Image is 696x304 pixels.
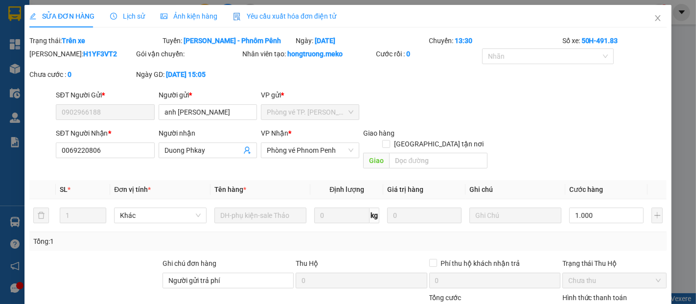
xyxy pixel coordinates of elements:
[159,128,257,139] div: Người nhận
[161,12,217,20] span: Ảnh kiện hàng
[390,139,487,149] span: [GEOGRAPHIC_DATA] tận nơi
[469,208,562,223] input: Ghi Chú
[233,12,336,20] span: Yêu cầu xuất hóa đơn điện tử
[56,128,154,139] div: SĐT Người Nhận
[114,186,151,193] span: Đơn vị tính
[568,273,661,288] span: Chưa thu
[28,35,162,46] div: Trạng thái:
[644,5,672,32] button: Close
[455,37,472,45] b: 13:30
[387,208,461,223] input: 0
[465,180,566,199] th: Ghi chú
[428,35,561,46] div: Chuyến:
[296,259,318,267] span: Thu Hộ
[120,208,201,223] span: Khác
[261,129,288,137] span: VP Nhận
[429,294,461,302] span: Tổng cước
[287,50,343,58] b: hongtruong.meko
[370,208,379,223] span: kg
[33,208,49,223] button: delete
[363,129,394,137] span: Giao hàng
[243,146,251,154] span: user-add
[29,48,134,59] div: [PERSON_NAME]:
[267,143,353,158] span: Phòng vé Phnom Penh
[389,153,487,168] input: Dọc đường
[59,186,67,193] span: SL
[83,50,117,58] b: H1YF3VT2
[162,35,295,46] div: Tuyến:
[136,69,241,80] div: Ngày GD:
[233,13,241,21] img: icon
[161,13,167,20] span: picture
[562,258,667,269] div: Trạng thái Thu Hộ
[561,35,668,46] div: Số xe:
[184,37,281,45] b: [PERSON_NAME] - Phnôm Pênh
[363,153,389,168] span: Giao
[68,70,71,78] b: 0
[166,70,206,78] b: [DATE] 15:05
[651,208,663,223] button: plus
[33,236,269,247] div: Tổng: 1
[242,48,373,59] div: Nhân viên tạo:
[406,50,410,58] b: 0
[62,37,85,45] b: Trên xe
[437,258,524,269] span: Phí thu hộ khách nhận trả
[110,12,145,20] span: Lịch sử
[261,90,359,100] div: VP gửi
[162,273,294,288] input: Ghi chú đơn hàng
[295,35,428,46] div: Ngày:
[29,13,36,20] span: edit
[214,208,307,223] input: VD: Bàn, Ghế
[562,294,627,302] label: Hình thức thanh toán
[654,14,662,22] span: close
[110,13,117,20] span: clock-circle
[162,259,216,267] label: Ghi chú đơn hàng
[375,48,480,59] div: Cước rồi :
[214,186,246,193] span: Tên hàng
[329,186,364,193] span: Định lượng
[159,90,257,100] div: Người gửi
[267,105,353,119] span: Phòng vé TP. Hồ Chí Minh
[136,48,241,59] div: Gói vận chuyển:
[569,186,603,193] span: Cước hàng
[315,37,335,45] b: [DATE]
[29,12,94,20] span: SỬA ĐƠN HÀNG
[387,186,423,193] span: Giá trị hàng
[29,69,134,80] div: Chưa cước :
[581,37,618,45] b: 50H-491.83
[56,90,154,100] div: SĐT Người Gửi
